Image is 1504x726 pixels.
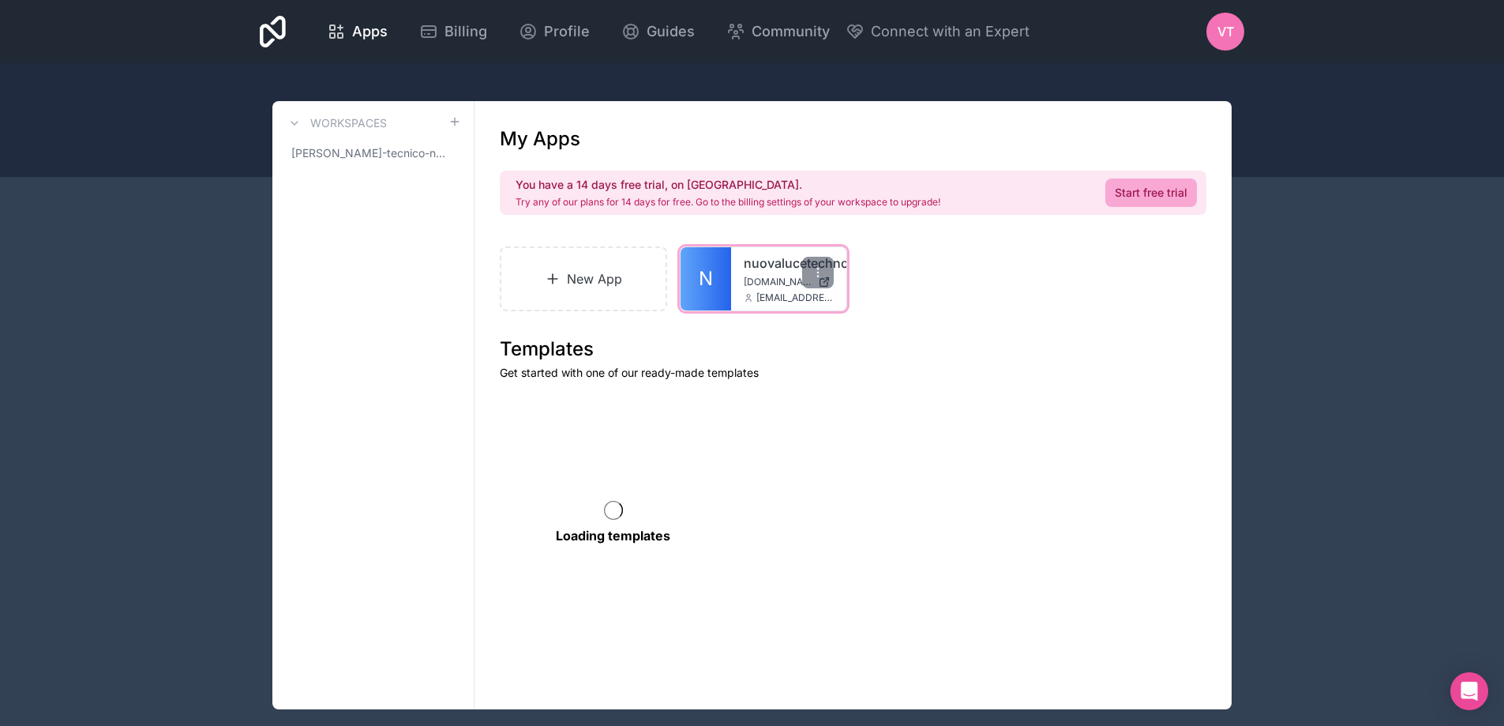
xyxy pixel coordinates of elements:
a: Start free trial [1105,179,1197,207]
p: Get started with one of our ready-made templates [500,365,1206,381]
p: Loading templates [556,526,670,545]
a: nuovalucetechnology [744,254,834,273]
a: [DOMAIN_NAME] [744,276,834,288]
span: Connect with an Expert [871,21,1030,43]
div: Open Intercom Messenger [1450,672,1488,710]
h1: Templates [500,337,1206,362]
p: Try any of our plans for 14 days for free. Go to the billing settings of your workspace to upgrade! [516,196,940,209]
span: Vt [1217,22,1234,41]
h2: You have a 14 days free trial, on [GEOGRAPHIC_DATA]. [516,177,940,193]
a: New App [500,246,667,311]
button: Connect with an Expert [846,21,1030,43]
h3: Workspaces [310,115,387,131]
a: Community [714,14,842,49]
a: Guides [609,14,707,49]
a: Billing [407,14,500,49]
span: [DOMAIN_NAME] [744,276,812,288]
span: [EMAIL_ADDRESS][DOMAIN_NAME] [756,292,834,304]
a: Profile [506,14,602,49]
h1: My Apps [500,126,580,152]
span: [PERSON_NAME]-tecnico-nuovalucetechnology-it-workspace [291,145,448,161]
span: Profile [544,21,590,43]
a: Workspaces [285,114,387,133]
a: Apps [314,14,400,49]
span: Billing [444,21,487,43]
a: N [681,247,731,310]
span: Guides [647,21,695,43]
span: Community [752,21,830,43]
a: [PERSON_NAME]-tecnico-nuovalucetechnology-it-workspace [285,139,461,167]
span: N [699,266,713,292]
span: Apps [352,21,388,43]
